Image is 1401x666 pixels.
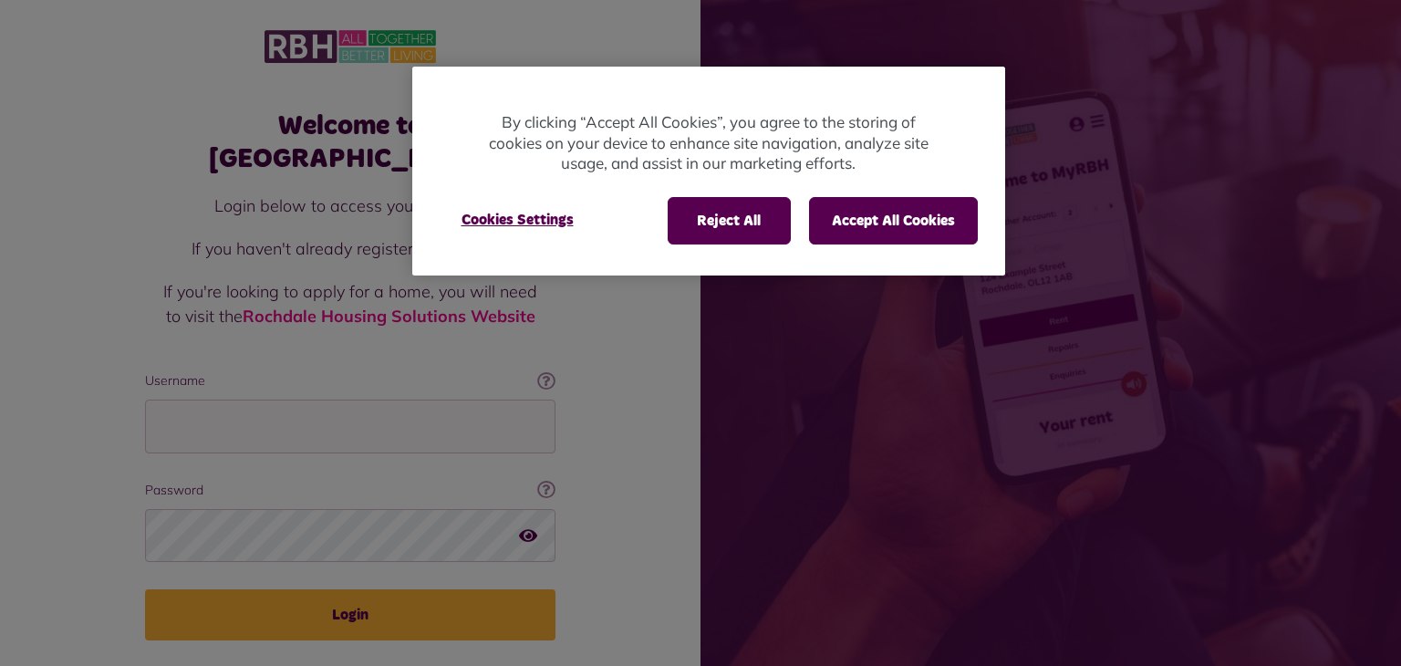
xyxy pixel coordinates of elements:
div: Cookie banner [412,67,1005,276]
button: Reject All [668,197,791,245]
div: Privacy [412,67,1005,276]
button: Accept All Cookies [809,197,978,245]
p: By clicking “Accept All Cookies”, you agree to the storing of cookies on your device to enhance s... [485,112,932,174]
button: Cookies Settings [440,197,596,243]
